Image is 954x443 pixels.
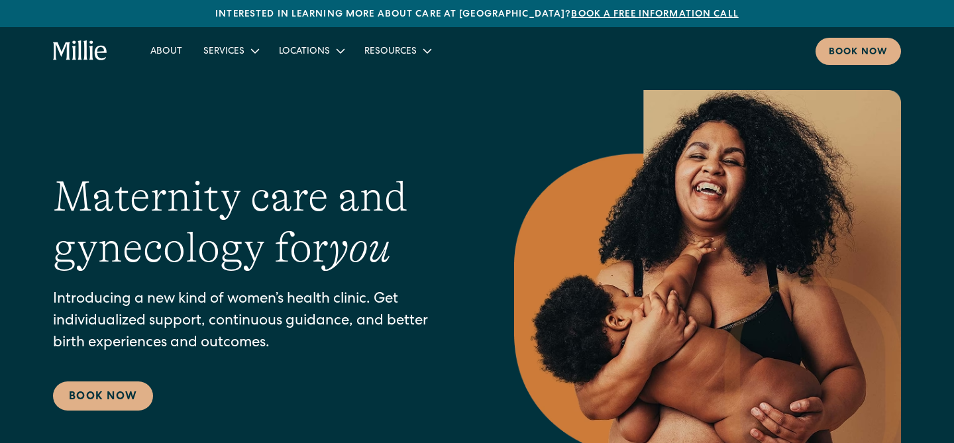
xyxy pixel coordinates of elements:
div: Resources [364,45,417,59]
div: Locations [268,40,354,62]
p: Introducing a new kind of women’s health clinic. Get individualized support, continuous guidance,... [53,289,461,355]
h1: Maternity care and gynecology for [53,172,461,273]
div: Services [193,40,268,62]
a: Book Now [53,381,153,411]
div: Services [203,45,244,59]
div: Resources [354,40,441,62]
a: About [140,40,193,62]
div: Locations [279,45,330,59]
a: home [53,40,108,62]
a: Book a free information call [571,10,738,19]
em: you [329,224,391,271]
div: Book now [829,46,888,60]
a: Book now [816,38,901,65]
